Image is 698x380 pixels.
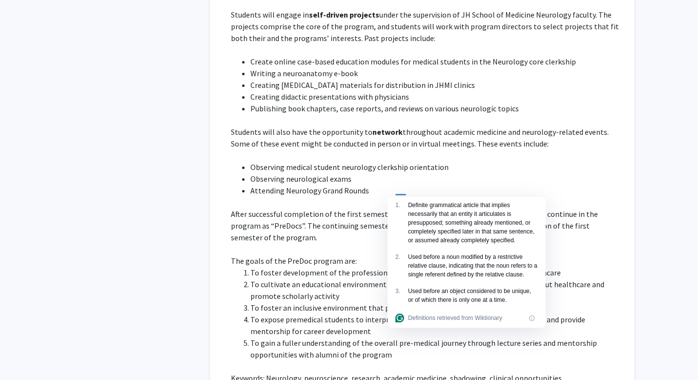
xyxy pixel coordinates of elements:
[250,267,621,278] li: To foster development of the professional skills necessary for being successful in healthcare
[7,336,41,373] iframe: Chat
[231,255,621,267] p: The goals of the PreDoc program are:
[250,185,621,196] li: Attending Neurology Grand Rounds
[250,103,621,114] li: Publishing book chapters, case reports, and reviews on various neurologic topics
[372,127,403,137] strong: network
[309,10,379,20] strong: self-driven projects
[250,337,621,360] li: To gain a fuller understanding of the overall pre-medical journey through lecture series and ment...
[250,67,621,79] li: Writing a neuroanatomy e-book
[231,9,621,44] p: Students will engage in under the supervision of JH School of Medicine Neurology faculty. The pro...
[250,314,621,337] li: To expose premedical students to interprofessional collaborative practice in healthcare and provi...
[250,56,621,67] li: Create online case-based education modules for medical students in the Neurology core clerkship
[250,302,621,314] li: To foster an inclusive environment that promotes diversity
[250,79,621,91] li: Creating [MEDICAL_DATA] materials for distribution in JHMI clinics
[250,161,621,173] li: Observing medical student neurology clerkship orientation
[231,126,621,149] p: Students will also have the opportunity to throughout academic medicine and neurology-related eve...
[231,208,621,243] p: After successful completion of the first semester of the program, students may be selected to con...
[250,278,621,302] li: To cultivate an educational environment that facilitates excitement and innovation about healthca...
[250,91,621,103] li: Creating didactic presentations with physicians
[250,173,621,185] li: Observing neurological exams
